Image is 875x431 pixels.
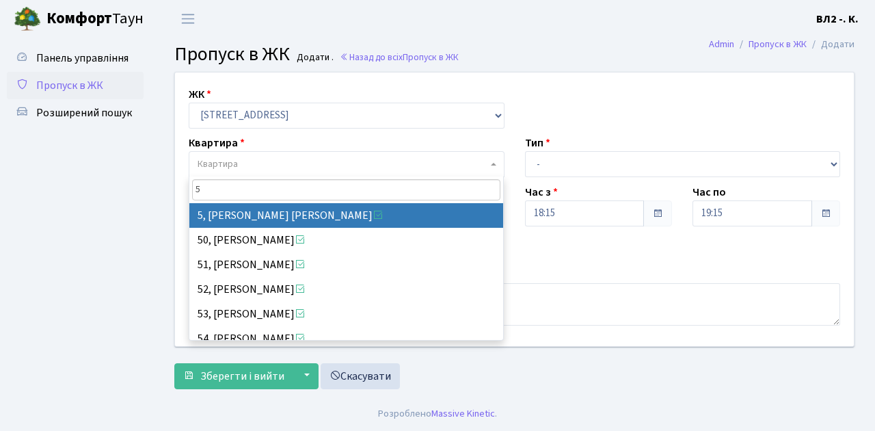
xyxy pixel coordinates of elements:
li: 53, [PERSON_NAME] [189,302,504,326]
a: Панель управління [7,44,144,72]
a: Розширений пошук [7,99,144,127]
a: Пропуск в ЖК [7,72,144,99]
li: 50, [PERSON_NAME] [189,228,504,252]
a: Пропуск в ЖК [749,37,807,51]
button: Переключити навігацію [171,8,205,30]
span: Розширений пошук [36,105,132,120]
img: logo.png [14,5,41,33]
a: Назад до всіхПропуск в ЖК [340,51,459,64]
li: 52, [PERSON_NAME] [189,277,504,302]
small: Додати . [294,52,334,64]
label: Час з [525,184,558,200]
span: Квартира [198,157,238,171]
label: Тип [525,135,550,151]
li: 5, [PERSON_NAME] [PERSON_NAME] [189,203,504,228]
a: Admin [709,37,734,51]
label: Квартира [189,135,245,151]
a: ВЛ2 -. К. [816,11,859,27]
li: Додати [807,37,854,52]
span: Пропуск в ЖК [403,51,459,64]
nav: breadcrumb [688,30,875,59]
span: Зберегти і вийти [200,369,284,384]
span: Пропуск в ЖК [174,40,290,68]
b: Комфорт [46,8,112,29]
li: 54, [PERSON_NAME] [189,326,504,351]
div: Розроблено . [378,406,497,421]
li: 51, [PERSON_NAME] [189,252,504,277]
button: Зберегти і вийти [174,363,293,389]
b: ВЛ2 -. К. [816,12,859,27]
label: Час по [692,184,726,200]
span: Пропуск в ЖК [36,78,103,93]
label: ЖК [189,86,211,103]
span: Панель управління [36,51,129,66]
a: Massive Kinetic [431,406,495,421]
a: Скасувати [321,363,400,389]
span: Таун [46,8,144,31]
